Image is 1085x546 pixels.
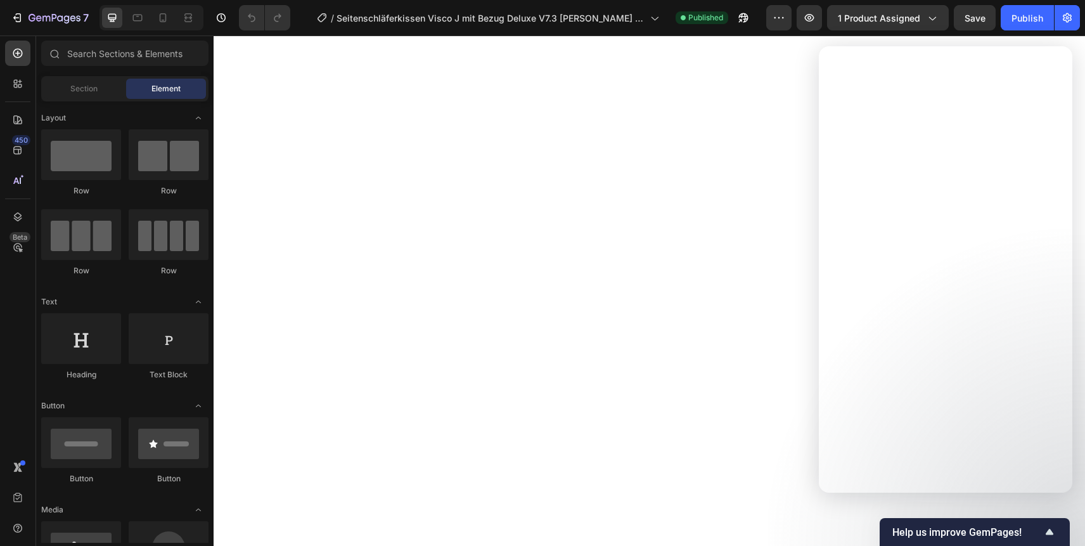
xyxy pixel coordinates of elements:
[10,232,30,242] div: Beta
[41,296,57,308] span: Text
[41,185,121,197] div: Row
[214,36,1085,546] iframe: Design area
[41,265,121,276] div: Row
[41,112,66,124] span: Layout
[688,12,723,23] span: Published
[819,46,1072,493] iframe: Intercom live chat
[954,5,996,30] button: Save
[188,396,209,416] span: Toggle open
[83,10,89,25] p: 7
[188,500,209,520] span: Toggle open
[337,11,645,25] span: Seitenschläferkissen Visco J mit Bezug Deluxe V7.3 [PERSON_NAME] VAR
[892,524,1057,540] button: Show survey - Help us improve GemPages!
[129,185,209,197] div: Row
[129,265,209,276] div: Row
[331,11,334,25] span: /
[151,83,181,94] span: Element
[239,5,290,30] div: Undo/Redo
[41,400,65,412] span: Button
[1011,11,1043,25] div: Publish
[5,5,94,30] button: 7
[41,504,63,516] span: Media
[892,526,1042,538] span: Help us improve GemPages!
[41,369,121,380] div: Heading
[41,41,209,66] input: Search Sections & Elements
[827,5,949,30] button: 1 product assigned
[129,369,209,380] div: Text Block
[12,135,30,145] div: 450
[838,11,920,25] span: 1 product assigned
[129,473,209,484] div: Button
[1042,484,1072,514] iframe: Intercom live chat
[70,83,98,94] span: Section
[188,108,209,128] span: Toggle open
[1001,5,1054,30] button: Publish
[188,292,209,312] span: Toggle open
[41,473,121,484] div: Button
[965,13,985,23] span: Save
